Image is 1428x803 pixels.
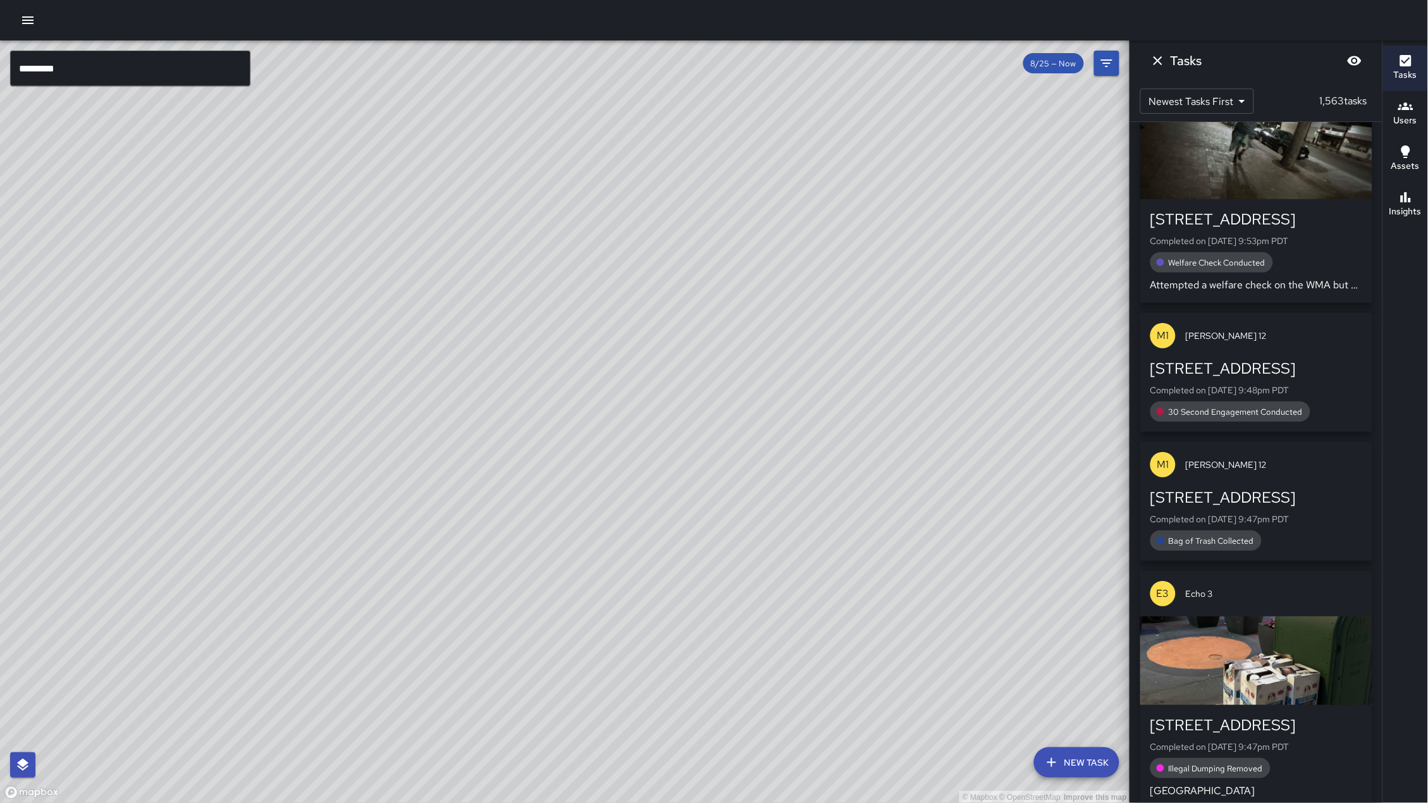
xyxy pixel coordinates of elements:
button: Assets [1383,137,1428,182]
p: M1 [1157,457,1169,472]
p: E3 [1157,586,1169,601]
p: Completed on [DATE] 9:48pm PDT [1150,384,1362,396]
span: Welfare Check Conducted [1161,257,1273,268]
button: S9Sierra 9[STREET_ADDRESS]Completed on [DATE] 9:53pm PDTWelfare Check ConductedAttempted a welfar... [1140,65,1372,303]
span: Bag of Trash Collected [1161,536,1262,546]
button: Insights [1383,182,1428,228]
span: [PERSON_NAME] 12 [1186,329,1362,342]
button: Filters [1094,51,1119,76]
p: M1 [1157,328,1169,343]
span: Echo 3 [1186,587,1362,600]
p: Completed on [DATE] 9:53pm PDT [1150,235,1362,247]
span: 30 Second Engagement Conducted [1161,407,1310,417]
p: [GEOGRAPHIC_DATA] [1150,783,1362,799]
button: M1[PERSON_NAME] 12[STREET_ADDRESS]Completed on [DATE] 9:47pm PDTBag of Trash Collected [1140,442,1372,561]
button: Users [1383,91,1428,137]
p: 1,563 tasks [1315,94,1372,109]
button: M1[PERSON_NAME] 12[STREET_ADDRESS]Completed on [DATE] 9:48pm PDT30 Second Engagement Conducted [1140,313,1372,432]
div: Newest Tasks First [1140,89,1254,114]
button: Blur [1342,48,1367,73]
button: New Task [1034,747,1119,778]
p: Attempted a welfare check on the WMA but was ignored, code 4 [1150,278,1362,293]
button: Tasks [1383,46,1428,91]
h6: Tasks [1171,51,1202,71]
div: [STREET_ADDRESS] [1150,487,1362,508]
h6: Tasks [1394,68,1417,82]
p: Completed on [DATE] 9:47pm PDT [1150,740,1362,753]
div: [STREET_ADDRESS] [1150,359,1362,379]
h6: Insights [1389,205,1422,219]
p: Completed on [DATE] 9:47pm PDT [1150,513,1362,525]
button: Dismiss [1145,48,1171,73]
div: [STREET_ADDRESS] [1150,209,1362,230]
span: 8/25 — Now [1023,58,1084,69]
h6: Users [1394,114,1417,128]
span: [PERSON_NAME] 12 [1186,458,1362,471]
div: [STREET_ADDRESS] [1150,715,1362,735]
h6: Assets [1391,159,1420,173]
span: Illegal Dumping Removed [1161,763,1271,774]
